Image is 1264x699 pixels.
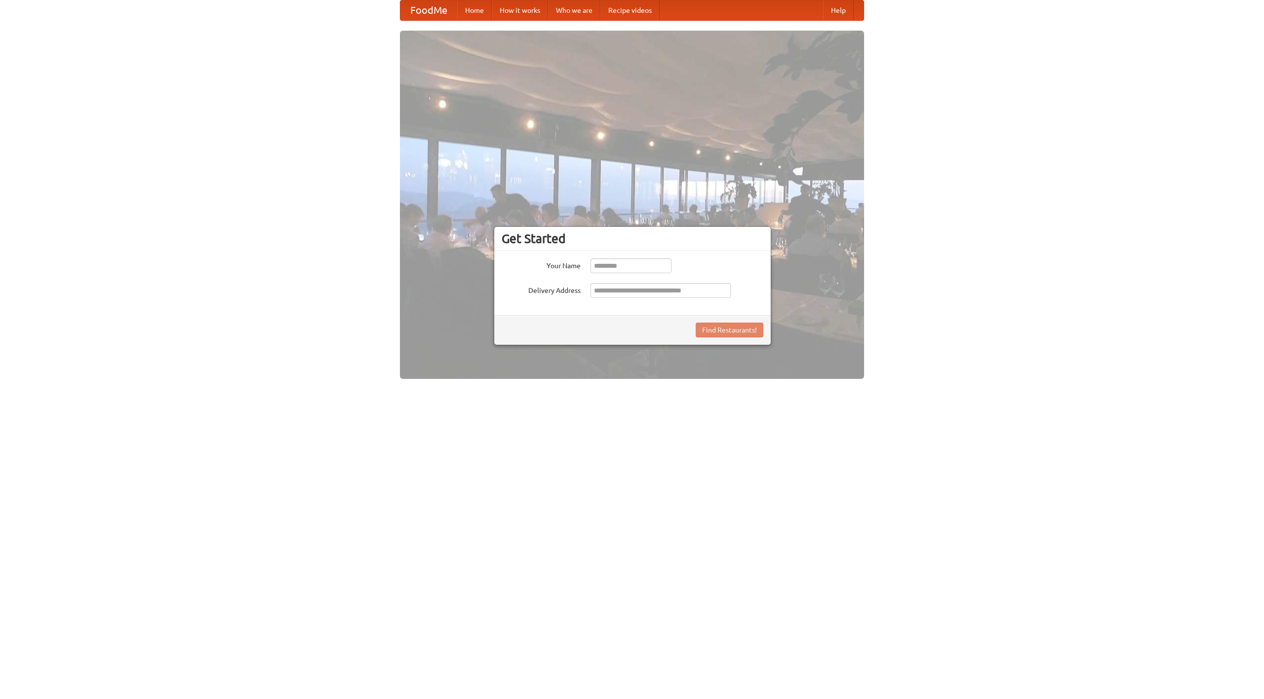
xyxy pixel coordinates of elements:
label: Delivery Address [502,283,581,295]
a: Home [457,0,492,20]
a: Help [823,0,854,20]
label: Your Name [502,258,581,271]
a: How it works [492,0,548,20]
h3: Get Started [502,231,763,246]
a: FoodMe [400,0,457,20]
a: Who we are [548,0,600,20]
button: Find Restaurants! [696,323,763,337]
a: Recipe videos [600,0,660,20]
